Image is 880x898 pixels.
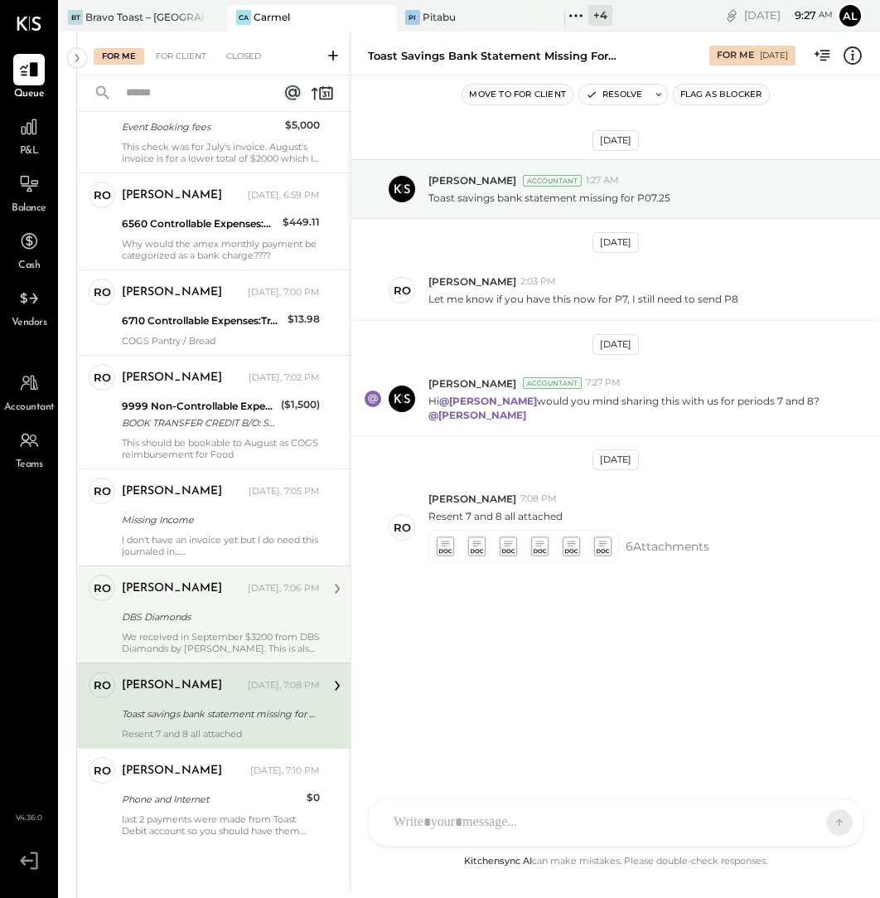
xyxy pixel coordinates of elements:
[760,50,788,61] div: [DATE]
[122,437,320,460] div: This should be bookable to August as COGS reimbursement for Food
[122,216,278,232] div: 6560 Controllable Expenses:General & Administrative Expenses:Bank Charges & Fees
[122,631,320,654] div: We received in September $3200 from DBS Diamonds by [PERSON_NAME]. This is also a COGS reimbursem...
[428,394,845,422] p: Hi would you mind sharing this with us for periods 7 and 8?
[94,284,111,300] div: ro
[428,492,516,506] span: [PERSON_NAME]
[626,530,709,563] span: 6 Attachment s
[1,168,57,216] a: Balance
[147,48,215,65] div: For Client
[288,311,320,328] div: $13.98
[122,483,222,500] div: [PERSON_NAME]
[592,232,639,253] div: [DATE]
[85,10,203,24] div: Bravo Toast – [GEOGRAPHIC_DATA]
[592,449,639,470] div: [DATE]
[94,187,111,203] div: ro
[254,10,290,24] div: Carmel
[94,763,111,779] div: ro
[837,2,863,29] button: Al
[122,813,320,837] div: last 2 payments were made from Toast Debit account so you should have them there on the last stat...
[122,284,222,301] div: [PERSON_NAME]
[283,214,320,231] div: $449.11
[16,458,43,473] span: Teams
[723,7,740,24] div: copy link
[248,286,320,299] div: [DATE], 7:00 PM
[68,10,83,25] div: BT
[428,191,670,205] p: Toast savings bank statement missing for P07.25
[94,48,144,65] div: For Me
[439,395,537,407] strong: @[PERSON_NAME]
[592,130,639,151] div: [DATE]
[12,316,47,331] span: Vendors
[586,174,619,187] span: 1:27 AM
[122,335,320,347] div: COGS Pantry / Bread
[122,119,280,135] div: Event Booking fees
[1,283,57,331] a: Vendors
[1,226,57,274] a: Cash
[94,370,111,386] div: ro
[368,48,616,64] div: Toast savings bank statement missing for P07.25
[744,7,833,23] div: [DATE]
[523,377,582,389] div: Accountant
[94,483,111,499] div: ro
[1,111,57,159] a: P&L
[592,334,639,355] div: [DATE]
[18,259,40,274] span: Cash
[717,49,754,62] div: For Me
[249,371,320,385] div: [DATE], 7:02 PM
[122,791,302,808] div: Phone and Internet
[1,425,57,473] a: Teams
[122,415,276,431] div: BOOK TRANSFER CREDIT B/O: SUNSET JAZZ, LLC [GEOGRAPHIC_DATA] [GEOGRAPHIC_DATA] XXXXX-7358 US REF:...
[1,54,57,102] a: Queue
[122,398,276,415] div: 9999 Non-Controllable Expenses:Other Income and Expenses:To Be Classified
[674,85,769,104] button: Flag as Blocker
[520,275,556,289] span: 2:03 PM
[248,679,320,692] div: [DATE], 7:08 PM
[122,512,315,528] div: Missing Income
[1,367,57,415] a: Accountant
[122,187,222,204] div: [PERSON_NAME]
[236,10,251,25] div: Ca
[250,765,320,778] div: [DATE], 7:10 PM
[428,376,516,391] span: [PERSON_NAME]
[586,376,621,390] span: 7:27 PM
[428,409,526,421] strong: @[PERSON_NAME]
[428,173,516,187] span: [PERSON_NAME]
[122,706,315,722] div: Toast savings bank statement missing for P07.25
[523,175,582,187] div: Accountant
[122,534,320,557] div: I don't have an invoice yet but I do need this journaled in...
[12,201,46,216] span: Balance
[122,313,283,329] div: 6710 Controllable Expenses:Travel, Meals, & Entertainment:Meals & Entertainment
[281,396,320,413] div: ($1,500)
[520,493,557,506] span: 7:08 PM
[122,580,222,597] div: [PERSON_NAME]
[122,677,222,694] div: [PERSON_NAME]
[405,10,420,25] div: Pi
[423,10,456,24] div: Pitabu
[394,283,411,299] div: ro
[122,238,320,261] div: Why would the amex monthly payment be categorized as a bank charge????
[248,189,320,202] div: [DATE], 6:59 PM
[122,141,320,164] div: This check was for July's invoice. August's invoice is for a lower total of $2000 which I can sen...
[428,292,738,306] p: Let me know if you have this now for P7, I still need to send P8
[4,400,55,415] span: Accountant
[218,48,269,65] div: Closed
[94,677,111,693] div: ro
[249,485,320,498] div: [DATE], 7:05 PM
[394,520,411,536] div: ro
[462,85,573,104] button: Move to for client
[588,5,612,26] div: + 4
[122,728,320,740] div: Resent 7 and 8 all attached
[428,274,516,289] span: [PERSON_NAME]
[428,509,563,523] p: Resent 7 and 8 all attached
[285,117,320,133] div: $5,000
[122,609,315,625] div: DBS Diamonds
[14,87,45,102] span: Queue
[248,582,320,595] div: [DATE], 7:06 PM
[307,789,320,806] div: $0
[579,85,649,104] button: Resolve
[20,144,39,159] span: P&L
[122,370,222,386] div: [PERSON_NAME]
[94,580,111,596] div: ro
[122,763,222,779] div: [PERSON_NAME]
